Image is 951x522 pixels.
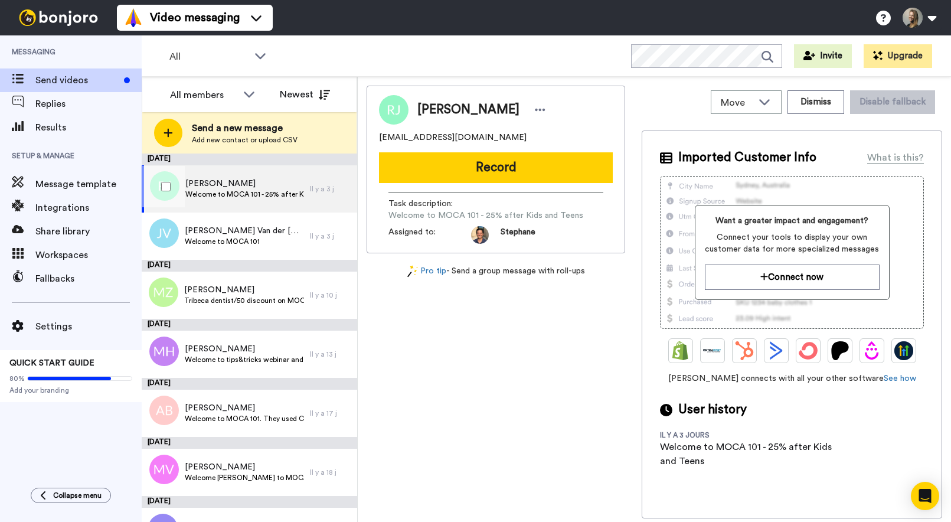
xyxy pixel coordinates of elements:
span: Welcome to MOCA 101 - 25% after Kids and Teens [185,190,304,199]
span: Welcome to MOCA 101. They used CLEAR123MOCA discount code. [185,414,304,423]
div: [DATE] [142,496,357,508]
img: Shopify [671,341,690,360]
div: What is this? [867,151,924,165]
span: Video messaging [150,9,240,26]
img: Image of Robin Joseph [379,95,408,125]
button: Record [379,152,613,183]
span: Message template [35,177,142,191]
span: User history [678,401,747,419]
img: Patreon [831,341,849,360]
img: jv.png [149,218,179,248]
span: [PERSON_NAME] [417,101,519,119]
button: Connect now [705,265,880,290]
img: mh.png [149,337,179,366]
span: [PERSON_NAME] [185,343,304,355]
span: Settings [35,319,142,334]
span: [PERSON_NAME] [184,284,304,296]
div: [DATE] [142,154,357,165]
span: Want a greater impact and engagement? [705,215,880,227]
span: Task description : [388,198,471,210]
button: Disable fallback [850,90,935,114]
img: mz.png [149,278,178,307]
div: [DATE] [142,319,357,331]
span: Share library [35,224,142,239]
img: ConvertKit [799,341,818,360]
img: vm-color.svg [124,8,143,27]
img: Drip [862,341,881,360]
span: Send a new message [192,121,298,135]
img: da5f5293-2c7b-4288-972f-10acbc376891-1597253892.jpg [471,226,489,244]
a: Pro tip [407,265,446,278]
div: il y a 3 jours [660,430,737,440]
img: ActiveCampaign [767,341,786,360]
div: [DATE] [142,260,357,272]
button: Upgrade [864,44,932,68]
img: magic-wand.svg [407,265,418,278]
div: Il y a 17 j [310,409,351,418]
span: Add new contact or upload CSV [192,135,298,145]
img: mv.png [149,455,179,484]
span: Welcome to MOCA 101 - 25% after Kids and Teens [388,210,583,221]
div: Il y a 10 j [310,291,351,300]
button: Newest [271,83,339,106]
span: Welcome to tips&tricks webinar and How to use elastics course [185,355,304,364]
div: Il y a 18 j [310,468,351,477]
button: Invite [794,44,852,68]
span: [PERSON_NAME] [185,178,304,190]
span: Welcome [PERSON_NAME] to MOCA 101, she already started [185,473,304,482]
img: Ontraport [703,341,722,360]
span: Assigned to: [388,226,471,244]
div: Welcome to MOCA 101 - 25% after Kids and Teens [660,440,849,468]
div: Il y a 13 j [310,350,351,359]
div: - Send a group message with roll-ups [367,265,625,278]
span: [EMAIL_ADDRESS][DOMAIN_NAME] [379,132,527,143]
img: ab.png [149,396,179,425]
span: Send videos [35,73,119,87]
span: Connect your tools to display your own customer data for more specialized messages [705,231,880,255]
span: Stephane [501,226,535,244]
span: [PERSON_NAME] [185,461,304,473]
span: 80% [9,374,25,383]
div: [DATE] [142,378,357,390]
div: [DATE] [142,437,357,449]
span: Fallbacks [35,272,142,286]
span: Collapse menu [53,491,102,500]
span: Imported Customer Info [678,149,816,167]
img: Hubspot [735,341,754,360]
button: Dismiss [787,90,844,114]
div: All members [170,88,237,102]
span: Add your branding [9,386,132,395]
span: Workspaces [35,248,142,262]
div: Il y a 3 j [310,231,351,241]
div: Open Intercom Messenger [911,482,939,510]
span: Welcome to MOCA 101 [185,237,304,246]
a: See how [884,374,916,383]
img: bj-logo-header-white.svg [14,9,103,26]
img: GoHighLevel [894,341,913,360]
button: Collapse menu [31,488,111,503]
span: [PERSON_NAME] [185,402,304,414]
span: Tribeca dentist/50 discount on MOCA 101/Welcome here. I will schedule a first testimonial session... [184,296,304,305]
div: Il y a 3 j [310,184,351,194]
span: QUICK START GUIDE [9,359,94,367]
span: Replies [35,97,142,111]
span: [PERSON_NAME] connects with all your other software [660,373,924,384]
span: Move [721,96,753,110]
span: [PERSON_NAME] Van der [PERSON_NAME] [185,225,304,237]
span: All [169,50,249,64]
span: Results [35,120,142,135]
span: Integrations [35,201,142,215]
